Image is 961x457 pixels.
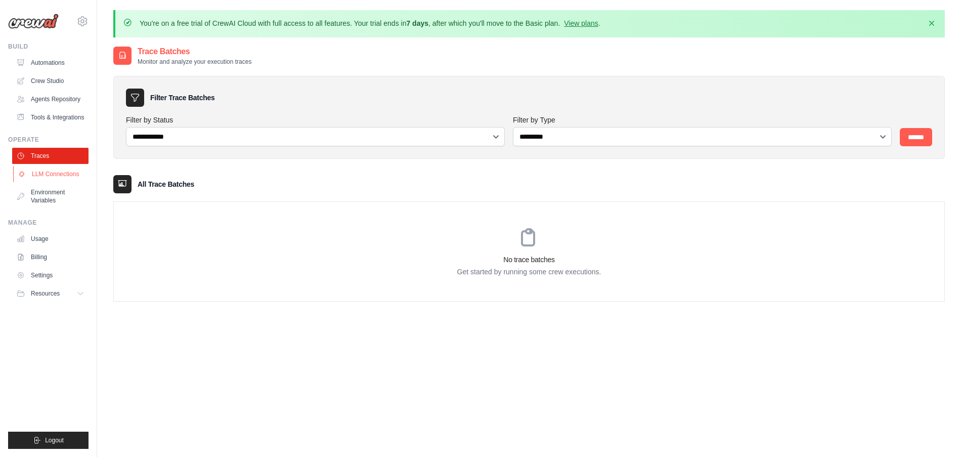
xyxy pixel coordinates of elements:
a: Environment Variables [12,184,89,209]
div: Manage [8,219,89,227]
button: Resources [12,285,89,302]
span: Logout [45,436,64,444]
div: Build [8,43,89,51]
a: Automations [12,55,89,71]
a: Traces [12,148,89,164]
h3: All Trace Batches [138,179,194,189]
span: Resources [31,289,60,298]
a: Tools & Integrations [12,109,89,126]
a: Crew Studio [12,73,89,89]
h3: Filter Trace Batches [150,93,214,103]
h3: No trace batches [114,255,944,265]
a: Billing [12,249,89,265]
p: Monitor and analyze your execution traces [138,58,251,66]
a: LLM Connections [13,166,90,182]
a: View plans [564,19,598,27]
a: Settings [12,267,89,283]
p: Get started by running some crew executions. [114,267,944,277]
button: Logout [8,432,89,449]
h2: Trace Batches [138,46,251,58]
label: Filter by Status [126,115,505,125]
p: You're on a free trial of CrewAI Cloud with full access to all features. Your trial ends in , aft... [140,18,600,28]
div: Operate [8,136,89,144]
strong: 7 days [406,19,428,27]
label: Filter by Type [513,115,892,125]
a: Usage [12,231,89,247]
a: Agents Repository [12,91,89,107]
img: Logo [8,14,59,29]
